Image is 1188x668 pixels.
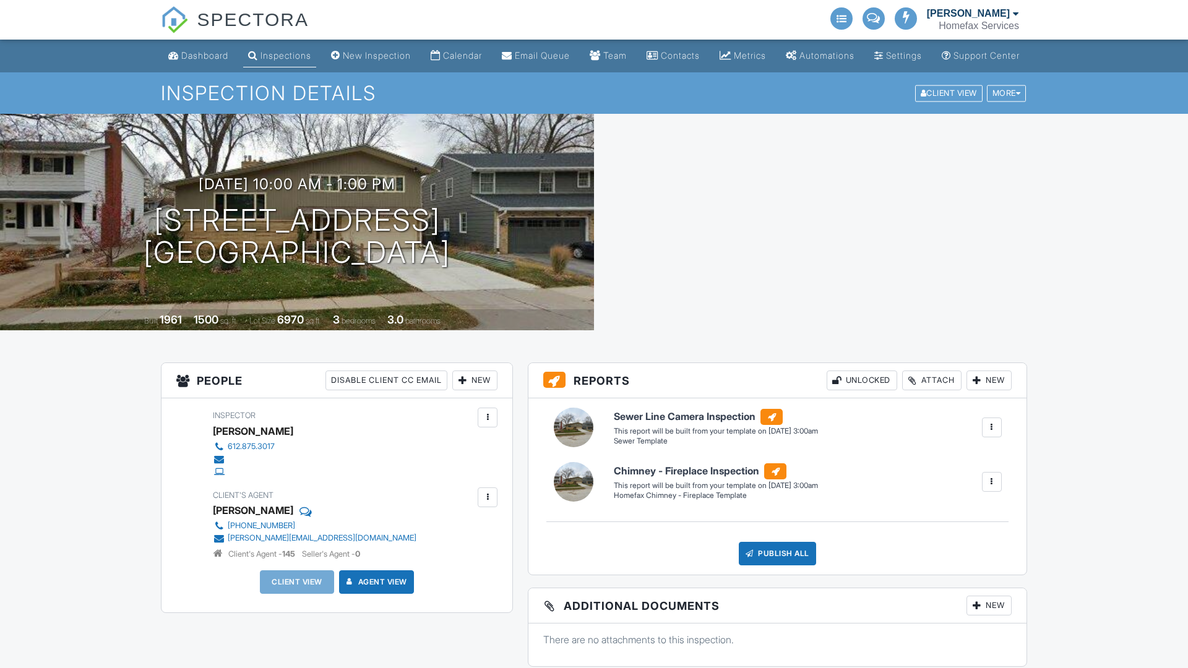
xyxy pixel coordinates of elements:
[342,316,376,325] span: bedrooms
[642,45,705,67] a: Contacts
[953,50,1020,61] div: Support Center
[443,50,482,61] div: Calendar
[197,6,309,32] span: SPECTORA
[277,313,304,326] div: 6970
[213,490,273,500] span: Client's Agent
[939,20,1019,32] div: Homefax Services
[987,85,1027,101] div: More
[902,370,962,390] div: Attach
[497,45,575,67] a: Email Queue
[927,7,1010,20] div: [PERSON_NAME]
[937,45,1025,67] a: Support Center
[343,576,407,588] a: Agent View
[228,533,416,543] div: [PERSON_NAME][EMAIL_ADDRESS][DOMAIN_NAME]
[543,633,1012,646] p: There are no attachments to this inspection.
[915,85,983,101] div: Client View
[220,316,238,325] span: sq. ft.
[452,370,497,390] div: New
[228,549,297,559] span: Client's Agent -
[213,440,283,453] a: 612.875.3017
[306,316,321,325] span: sq.ft.
[161,82,1027,104] h1: Inspection Details
[249,316,275,325] span: Lot Size
[739,542,816,565] div: Publish All
[163,45,233,67] a: Dashboard
[161,363,512,398] h3: People
[966,370,1012,390] div: New
[614,490,818,501] div: Homefax Chimney - Fireplace Template
[661,50,700,61] div: Contacts
[869,45,927,67] a: Settings
[144,316,158,325] span: Built
[161,6,188,33] img: The Best Home Inspection Software - Spectora
[199,176,395,192] h3: [DATE] 10:00 am - 1:00 pm
[213,501,293,520] a: [PERSON_NAME]
[302,549,360,559] span: Seller's Agent -
[325,370,447,390] div: Disable Client CC Email
[355,549,360,559] strong: 0
[734,50,766,61] div: Metrics
[387,313,403,326] div: 3.0
[614,426,818,436] div: This report will be built from your template on [DATE] 3:00am
[260,50,311,61] div: Inspections
[282,549,295,559] strong: 145
[827,370,897,390] div: Unlocked
[715,45,771,67] a: Metrics
[886,50,922,61] div: Settings
[614,409,818,425] h6: Sewer Line Camera Inspection
[614,481,818,490] div: This report will be built from your template on [DATE] 3:00am
[585,45,632,67] a: Team
[213,520,416,532] a: [PHONE_NUMBER]
[213,411,256,420] span: Inspector
[161,19,309,41] a: SPECTORA
[405,316,441,325] span: bathrooms
[781,45,859,67] a: Automations (Advanced)
[194,313,218,326] div: 1500
[343,50,411,61] div: New Inspection
[614,436,818,447] div: Sewer Template
[528,363,1027,398] h3: Reports
[213,422,293,440] div: [PERSON_NAME]
[799,50,854,61] div: Automations
[914,88,986,97] a: Client View
[213,532,416,544] a: [PERSON_NAME][EMAIL_ADDRESS][DOMAIN_NAME]
[333,313,340,326] div: 3
[426,45,487,67] a: Calendar
[966,596,1012,615] div: New
[228,521,295,531] div: [PHONE_NUMBER]
[181,50,228,61] div: Dashboard
[144,204,450,270] h1: [STREET_ADDRESS] [GEOGRAPHIC_DATA]
[515,50,570,61] div: Email Queue
[160,313,182,326] div: 1961
[614,463,818,479] h6: Chimney - Fireplace Inspection
[603,50,627,61] div: Team
[528,588,1027,623] h3: Additional Documents
[228,442,275,452] div: 612.875.3017
[243,45,316,67] a: Inspections
[326,45,416,67] a: New Inspection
